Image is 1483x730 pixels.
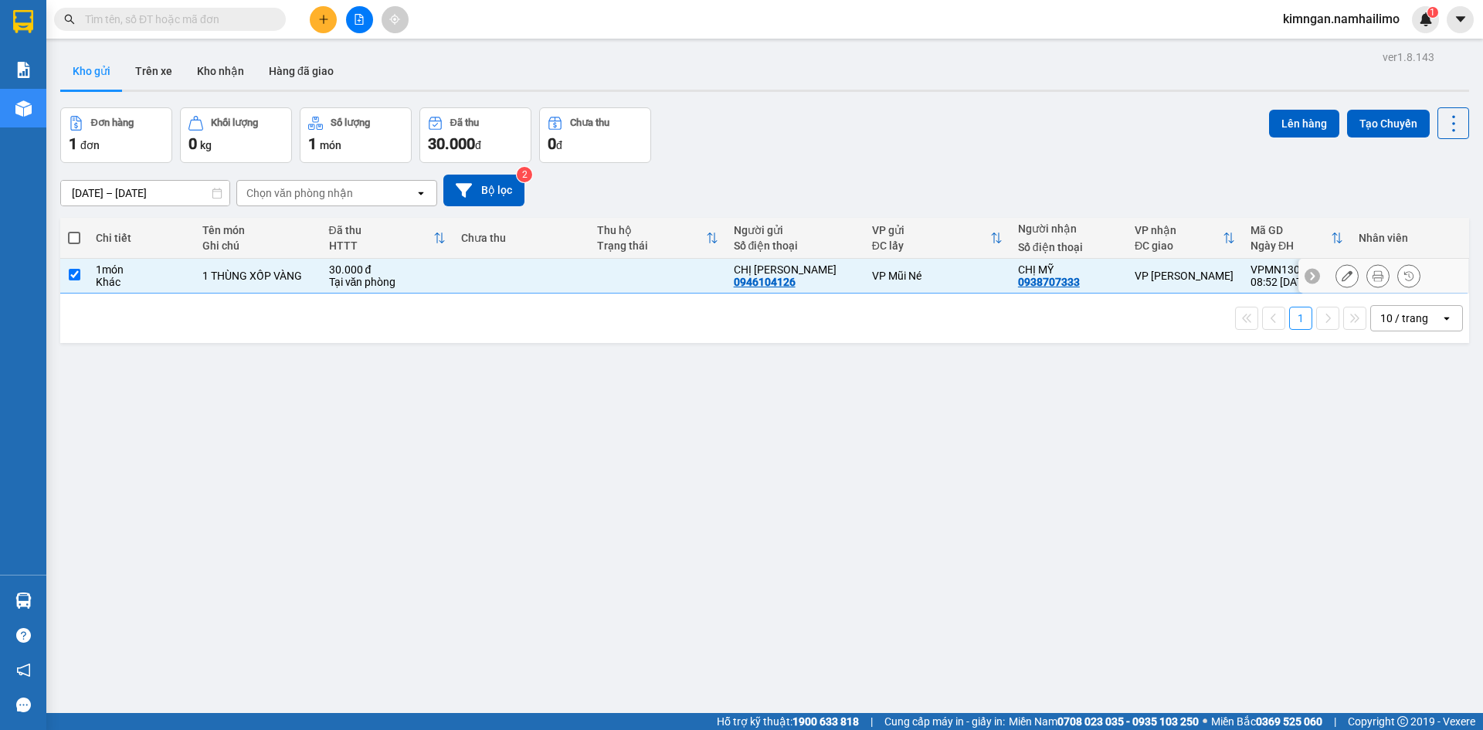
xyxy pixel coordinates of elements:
[1430,7,1435,18] span: 1
[91,117,134,128] div: Đơn hàng
[382,6,409,33] button: aim
[1383,49,1434,66] div: ver 1.8.143
[734,276,796,288] div: 0946104126
[1256,715,1322,728] strong: 0369 525 060
[202,270,313,282] div: 1 THÙNG XỐP VÀNG
[1251,239,1331,252] div: Ngày ĐH
[1397,716,1408,727] span: copyright
[321,218,454,259] th: Toggle SortBy
[864,218,1010,259] th: Toggle SortBy
[15,100,32,117] img: warehouse-icon
[597,224,705,236] div: Thu hộ
[1127,218,1243,259] th: Toggle SortBy
[443,175,524,206] button: Bộ lọc
[246,185,353,201] div: Chọn văn phòng nhận
[80,139,100,151] span: đơn
[1427,7,1438,18] sup: 1
[872,270,1003,282] div: VP Mũi Né
[1251,276,1343,288] div: 08:52 [DATE]
[85,11,267,28] input: Tìm tên, số ĐT hoặc mã đơn
[1135,224,1223,236] div: VP nhận
[389,14,400,25] span: aim
[60,107,172,163] button: Đơn hàng1đơn
[61,181,229,205] input: Select a date range.
[1203,718,1207,725] span: ⚪️
[96,263,187,276] div: 1 món
[354,14,365,25] span: file-add
[1018,276,1080,288] div: 0938707333
[346,6,373,33] button: file-add
[13,10,33,33] img: logo-vxr
[188,134,197,153] span: 0
[1018,263,1119,276] div: CHỊ MỸ
[717,713,859,730] span: Hỗ trợ kỹ thuật:
[415,187,427,199] svg: open
[461,232,582,244] div: Chưa thu
[200,139,212,151] span: kg
[1335,264,1359,287] div: Sửa đơn hàng
[15,592,32,609] img: warehouse-icon
[16,628,31,643] span: question-circle
[202,224,313,236] div: Tên món
[1419,12,1433,26] img: icon-new-feature
[556,139,562,151] span: đ
[1057,715,1199,728] strong: 0708 023 035 - 0935 103 250
[96,232,187,244] div: Chi tiết
[1289,307,1312,330] button: 1
[1018,222,1119,235] div: Người nhận
[1454,12,1468,26] span: caret-down
[329,224,434,236] div: Đã thu
[597,239,705,252] div: Trạng thái
[1009,713,1199,730] span: Miền Nam
[1251,224,1331,236] div: Mã GD
[1441,312,1453,324] svg: open
[734,263,857,276] div: CHỊ KIỀU
[185,53,256,90] button: Kho nhận
[792,715,859,728] strong: 1900 633 818
[548,134,556,153] span: 0
[419,107,531,163] button: Đã thu30.000đ
[69,134,77,153] span: 1
[1211,713,1322,730] span: Miền Bắc
[64,14,75,25] span: search
[872,224,990,236] div: VP gửi
[211,117,258,128] div: Khối lượng
[589,218,725,259] th: Toggle SortBy
[1251,263,1343,276] div: VPMN1309250001
[872,239,990,252] div: ĐC lấy
[60,53,123,90] button: Kho gửi
[16,663,31,677] span: notification
[96,276,187,288] div: Khác
[16,698,31,712] span: message
[300,107,412,163] button: Số lượng1món
[570,117,609,128] div: Chưa thu
[450,117,479,128] div: Đã thu
[329,276,446,288] div: Tại văn phòng
[1135,239,1223,252] div: ĐC giao
[475,139,481,151] span: đ
[123,53,185,90] button: Trên xe
[1269,110,1339,138] button: Lên hàng
[884,713,1005,730] span: Cung cấp máy in - giấy in:
[734,239,857,252] div: Số điện thoại
[329,239,434,252] div: HTTT
[517,167,532,182] sup: 2
[310,6,337,33] button: plus
[1380,311,1428,326] div: 10 / trang
[1018,241,1119,253] div: Số điện thoại
[1243,218,1351,259] th: Toggle SortBy
[1447,6,1474,33] button: caret-down
[308,134,317,153] span: 1
[331,117,370,128] div: Số lượng
[15,62,32,78] img: solution-icon
[428,134,475,153] span: 30.000
[256,53,346,90] button: Hàng đã giao
[180,107,292,163] button: Khối lượng0kg
[318,14,329,25] span: plus
[870,713,873,730] span: |
[1347,110,1430,138] button: Tạo Chuyến
[1359,232,1460,244] div: Nhân viên
[1271,9,1412,29] span: kimngan.namhailimo
[1135,270,1235,282] div: VP [PERSON_NAME]
[329,263,446,276] div: 30.000 đ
